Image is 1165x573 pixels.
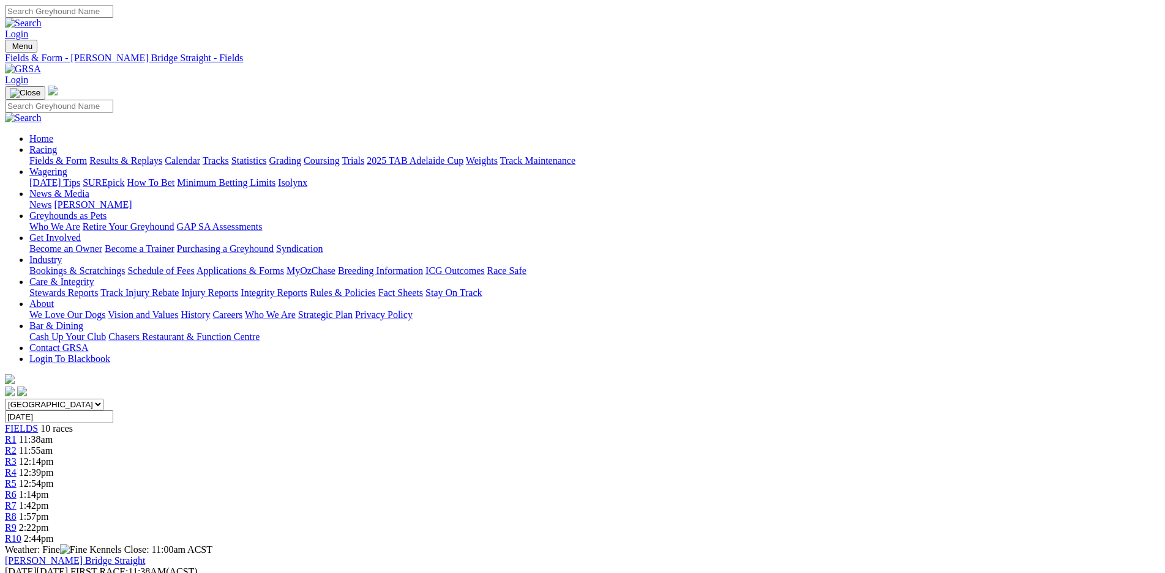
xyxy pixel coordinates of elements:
span: Weather: Fine [5,544,89,555]
img: Search [5,113,42,124]
div: Greyhounds as Pets [29,221,1160,232]
span: 12:54pm [19,478,54,489]
a: R7 [5,500,17,511]
a: Care & Integrity [29,276,94,287]
a: Track Injury Rebate [100,287,179,298]
a: FIELDS [5,423,38,434]
span: Menu [12,42,32,51]
a: ICG Outcomes [425,265,484,276]
a: Become an Owner [29,243,102,254]
span: 10 races [40,423,73,434]
a: Strategic Plan [298,309,353,320]
div: Get Involved [29,243,1160,254]
a: Chasers Restaurant & Function Centre [108,331,260,342]
a: Isolynx [278,177,307,188]
a: Retire Your Greyhound [83,221,174,232]
a: Get Involved [29,232,81,243]
a: Coursing [304,155,340,166]
a: Who We Are [245,309,296,320]
a: Who We Are [29,221,80,232]
a: GAP SA Assessments [177,221,263,232]
a: Statistics [231,155,267,166]
a: R4 [5,467,17,478]
a: Integrity Reports [241,287,307,298]
a: R8 [5,511,17,522]
a: [DATE] Tips [29,177,80,188]
a: [PERSON_NAME] [54,199,132,210]
a: Login To Blackbook [29,353,110,364]
span: 1:57pm [19,511,49,522]
a: R2 [5,445,17,456]
span: 1:42pm [19,500,49,511]
a: R3 [5,456,17,467]
a: We Love Our Dogs [29,309,105,320]
span: 12:39pm [19,467,54,478]
a: Login [5,75,28,85]
span: Kennels Close: 11:00am ACST [89,544,212,555]
a: Wagering [29,166,67,177]
a: Stay On Track [425,287,482,298]
a: Become a Trainer [105,243,174,254]
a: Fields & Form [29,155,87,166]
span: 2:44pm [24,533,54,544]
div: Bar & Dining [29,331,1160,342]
a: Schedule of Fees [127,265,194,276]
a: About [29,298,54,309]
a: R5 [5,478,17,489]
a: How To Bet [127,177,175,188]
a: 2025 TAB Adelaide Cup [367,155,463,166]
a: Calendar [165,155,200,166]
a: Fields & Form - [PERSON_NAME] Bridge Straight - Fields [5,53,1160,64]
a: Contact GRSA [29,342,88,353]
a: Minimum Betting Limits [177,177,275,188]
a: Cash Up Your Club [29,331,106,342]
a: Home [29,133,53,144]
span: R6 [5,489,17,500]
img: facebook.svg [5,386,15,396]
div: Wagering [29,177,1160,188]
a: Injury Reports [181,287,238,298]
div: Racing [29,155,1160,166]
a: [PERSON_NAME] Bridge Straight [5,555,145,566]
a: Greyhounds as Pets [29,210,107,221]
img: Search [5,18,42,29]
a: Racing [29,144,57,155]
a: Track Maintenance [500,155,575,166]
a: Vision and Values [108,309,178,320]
a: Fact Sheets [378,287,423,298]
a: Weights [466,155,498,166]
img: twitter.svg [17,386,27,396]
div: About [29,309,1160,320]
span: 11:55am [19,445,53,456]
span: 12:14pm [19,456,54,467]
a: R10 [5,533,21,544]
a: Rules & Policies [310,287,376,298]
input: Search [5,5,113,18]
a: Applications & Forms [197,265,284,276]
a: Results & Replays [89,155,162,166]
a: R9 [5,522,17,533]
img: logo-grsa-white.png [48,86,58,95]
a: News [29,199,51,210]
a: Breeding Information [338,265,423,276]
a: Bookings & Scratchings [29,265,125,276]
a: Grading [269,155,301,166]
input: Search [5,100,113,113]
a: Industry [29,254,62,265]
a: Tracks [203,155,229,166]
a: Purchasing a Greyhound [177,243,274,254]
a: SUREpick [83,177,124,188]
img: logo-grsa-white.png [5,374,15,384]
input: Select date [5,410,113,423]
span: 11:38am [19,434,53,445]
span: R1 [5,434,17,445]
